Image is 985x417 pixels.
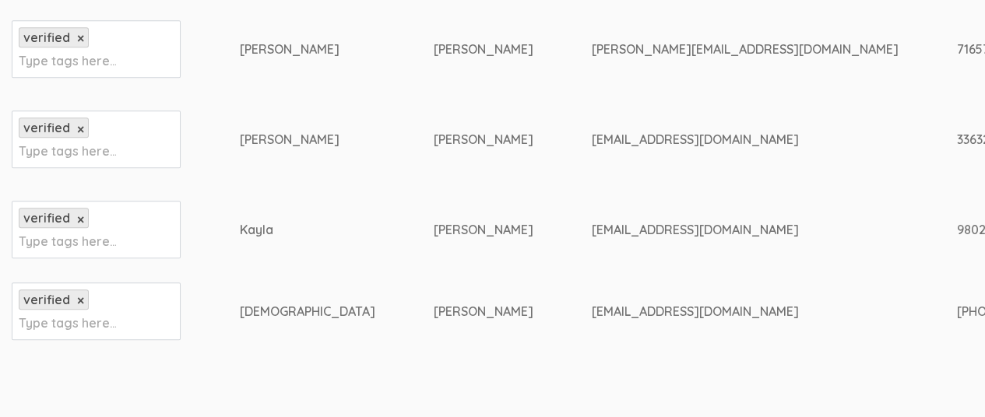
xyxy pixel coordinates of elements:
[77,32,84,45] a: ×
[591,40,898,58] div: [PERSON_NAME][EMAIL_ADDRESS][DOMAIN_NAME]
[77,123,84,136] a: ×
[23,210,70,226] span: verified
[239,303,375,321] div: [DEMOGRAPHIC_DATA]
[591,303,898,321] div: [EMAIL_ADDRESS][DOMAIN_NAME]
[433,40,533,58] div: [PERSON_NAME]
[591,221,898,239] div: [EMAIL_ADDRESS][DOMAIN_NAME]
[77,294,84,307] a: ×
[433,303,533,321] div: [PERSON_NAME]
[239,40,375,58] div: [PERSON_NAME]
[433,221,533,239] div: [PERSON_NAME]
[19,313,116,333] input: Type tags here...
[23,120,70,135] span: verified
[433,131,533,149] div: [PERSON_NAME]
[239,221,375,239] div: Kayla
[19,141,116,161] input: Type tags here...
[19,231,116,251] input: Type tags here...
[907,342,985,417] iframe: Chat Widget
[77,213,84,226] a: ×
[239,131,375,149] div: [PERSON_NAME]
[591,131,898,149] div: [EMAIL_ADDRESS][DOMAIN_NAME]
[23,30,70,45] span: verified
[19,51,116,71] input: Type tags here...
[23,292,70,307] span: verified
